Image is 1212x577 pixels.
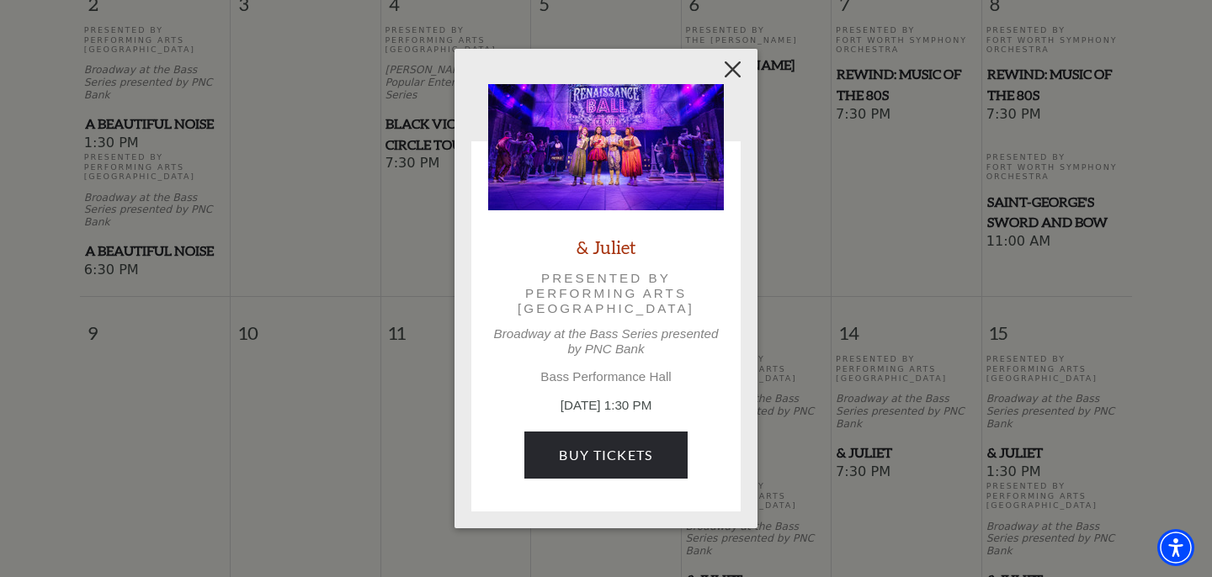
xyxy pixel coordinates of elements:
[488,326,724,357] p: Broadway at the Bass Series presented by PNC Bank
[488,369,724,384] p: Bass Performance Hall
[488,84,724,210] img: & Juliet
[577,236,636,258] a: & Juliet
[488,396,724,416] p: [DATE] 1:30 PM
[524,431,687,479] a: Buy Tickets
[512,271,700,317] p: Presented by Performing Arts [GEOGRAPHIC_DATA]
[1157,529,1194,566] div: Accessibility Menu
[717,53,749,85] button: Close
